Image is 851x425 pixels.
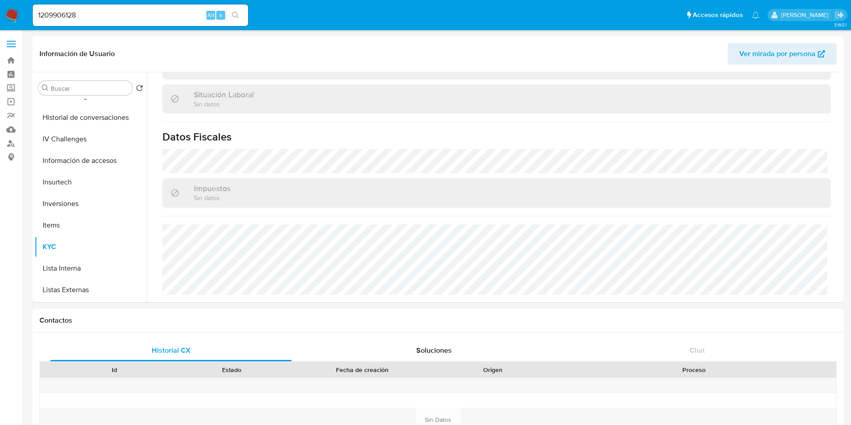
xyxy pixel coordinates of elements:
button: Información de accesos [35,150,147,171]
button: Marcas AML [35,301,147,322]
button: Volver al orden por defecto [136,84,143,94]
button: Listas Externas [35,279,147,301]
span: Chat [690,345,705,355]
span: Ver mirada por persona [739,43,816,65]
h3: Situación Laboral [194,90,254,100]
span: s [219,11,222,19]
h1: Contactos [39,316,837,325]
button: Inversiones [35,193,147,215]
a: Salir [835,10,844,20]
span: Accesos rápidos [693,10,743,20]
h1: Información de Usuario [39,49,115,58]
button: KYC [35,236,147,258]
div: ImpuestosSin datos [162,178,831,207]
div: Id [62,365,167,374]
button: Insurtech [35,171,147,193]
input: Buscar [51,84,129,92]
div: Origen [441,365,546,374]
button: Ver mirada por persona [728,43,837,65]
p: Sin datos [194,100,254,108]
p: eliana.eguerrero@mercadolibre.com [781,11,832,19]
button: Items [35,215,147,236]
p: Sin datos [194,65,227,74]
h3: Impuestos [194,184,231,193]
div: Situación LaboralSin datos [162,84,831,114]
h1: Datos Fiscales [162,130,831,144]
button: IV Challenges [35,128,147,150]
button: Lista Interna [35,258,147,279]
span: Soluciones [416,345,452,355]
p: Sin datos [194,193,231,202]
button: Historial de conversaciones [35,107,147,128]
button: search-icon [226,9,244,22]
div: Fecha de creación [297,365,428,374]
button: Buscar [42,84,49,92]
div: Proceso [558,365,830,374]
span: Historial CX [152,345,191,355]
span: Alt [207,11,214,19]
div: Estado [179,365,284,374]
a: Notificaciones [752,11,759,19]
input: Buscar usuario o caso... [33,9,248,21]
